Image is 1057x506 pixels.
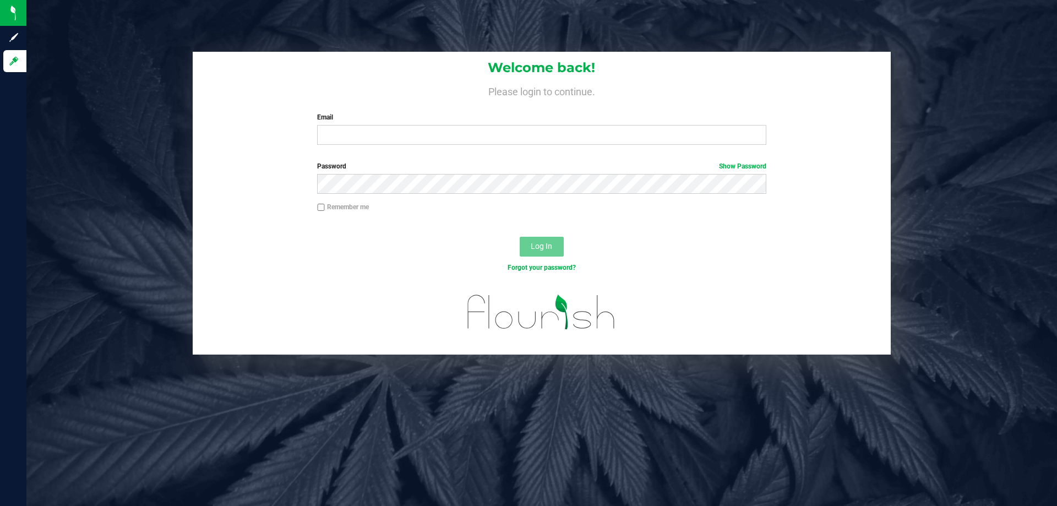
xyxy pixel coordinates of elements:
[454,284,629,340] img: flourish_logo.svg
[317,112,766,122] label: Email
[520,237,564,257] button: Log In
[193,61,891,75] h1: Welcome back!
[193,84,891,97] h4: Please login to continue.
[719,162,766,170] a: Show Password
[317,204,325,211] input: Remember me
[317,202,369,212] label: Remember me
[8,56,19,67] inline-svg: Log in
[508,264,576,271] a: Forgot your password?
[8,32,19,43] inline-svg: Sign up
[317,162,346,170] span: Password
[531,242,552,251] span: Log In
